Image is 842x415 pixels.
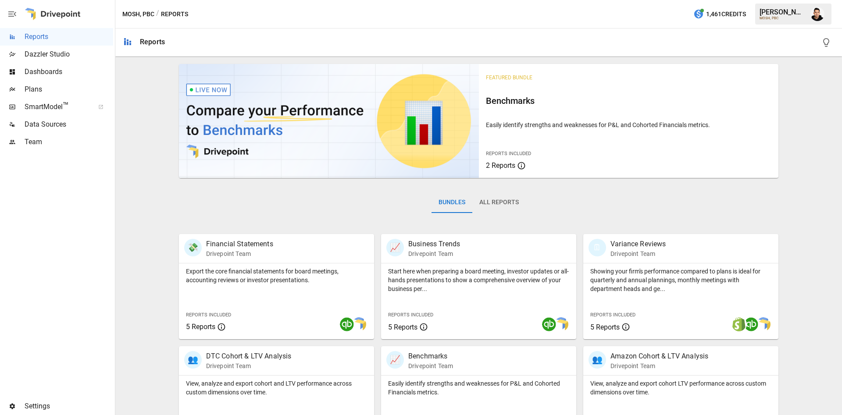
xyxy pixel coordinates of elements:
span: 5 Reports [388,323,417,331]
span: Reports Included [486,151,531,156]
div: Reports [140,38,165,46]
span: 5 Reports [590,323,620,331]
p: Drivepoint Team [610,249,666,258]
div: 👥 [589,351,606,369]
button: 1,461Credits [690,6,749,22]
img: quickbooks [744,317,758,331]
p: Easily identify strengths and weaknesses for P&L and Cohorted Financials metrics. [388,379,569,397]
img: shopify [732,317,746,331]
div: 💸 [184,239,202,256]
p: Drivepoint Team [610,362,708,370]
p: DTC Cohort & LTV Analysis [206,351,292,362]
p: Start here when preparing a board meeting, investor updates or all-hands presentations to show a ... [388,267,569,293]
div: 📈 [386,351,404,369]
button: Bundles [432,192,472,213]
div: / [156,9,159,20]
span: SmartModel [25,102,89,112]
p: View, analyze and export cohort and LTV performance across custom dimensions over time. [186,379,367,397]
div: 👥 [184,351,202,369]
p: Drivepoint Team [408,249,460,258]
div: [PERSON_NAME] [760,8,805,16]
img: video thumbnail [179,64,479,178]
img: quickbooks [340,317,354,331]
span: Reports [25,32,113,42]
span: Reports Included [388,312,433,318]
p: Drivepoint Team [206,249,273,258]
span: 5 Reports [186,323,215,331]
span: Dashboards [25,67,113,77]
div: 🗓 [589,239,606,256]
p: Amazon Cohort & LTV Analysis [610,351,708,362]
p: Variance Reviews [610,239,666,249]
span: Reports Included [186,312,231,318]
span: Data Sources [25,119,113,130]
span: ™ [63,100,69,111]
button: MOSH, PBC [122,9,154,20]
div: 📈 [386,239,404,256]
div: MOSH, PBC [760,16,805,20]
h6: Benchmarks [486,94,772,108]
p: Showing your firm's performance compared to plans is ideal for quarterly and annual plannings, mo... [590,267,771,293]
img: quickbooks [542,317,556,331]
span: Team [25,137,113,147]
img: Francisco Sanchez [810,7,824,21]
p: Business Trends [408,239,460,249]
p: View, analyze and export cohort LTV performance across custom dimensions over time. [590,379,771,397]
span: 2 Reports [486,161,515,170]
img: smart model [554,317,568,331]
span: Featured Bundle [486,74,532,81]
span: 1,461 Credits [706,9,746,20]
p: Export the core financial statements for board meetings, accounting reviews or investor presentat... [186,267,367,284]
span: Reports Included [590,312,635,318]
img: smart model [756,317,771,331]
p: Financial Statements [206,239,273,249]
p: Easily identify strengths and weaknesses for P&L and Cohorted Financials metrics. [486,121,772,129]
p: Drivepoint Team [408,362,453,370]
button: Francisco Sanchez [805,2,830,26]
button: All Reports [472,192,526,213]
span: Settings [25,401,113,411]
p: Benchmarks [408,351,453,362]
span: Dazzler Studio [25,49,113,60]
p: Drivepoint Team [206,362,292,370]
span: Plans [25,84,113,95]
img: smart model [352,317,366,331]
